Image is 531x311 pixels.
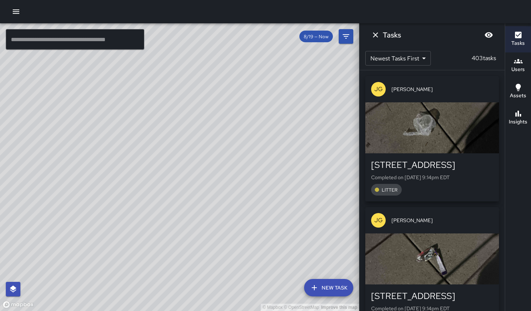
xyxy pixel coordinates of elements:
h6: Insights [509,118,527,126]
p: JG [374,85,383,94]
button: Insights [505,105,531,131]
button: New Task [304,279,353,296]
button: Tasks [505,26,531,52]
h6: Tasks [511,39,525,47]
span: [PERSON_NAME] [392,86,493,93]
button: Dismiss [368,28,383,42]
div: [STREET_ADDRESS] [371,159,493,171]
div: Newest Tasks First [365,51,431,66]
span: LITTER [377,187,402,193]
button: JG[PERSON_NAME][STREET_ADDRESS]Completed on [DATE] 9:14pm EDTLITTER [365,76,499,201]
button: Filters [339,29,353,44]
span: 8/19 — Now [299,34,333,40]
p: 403 tasks [469,54,499,63]
button: Assets [505,79,531,105]
button: Users [505,52,531,79]
button: Blur [481,28,496,42]
p: Completed on [DATE] 9:14pm EDT [371,174,493,181]
h6: Tasks [383,29,401,41]
div: [STREET_ADDRESS] [371,290,493,302]
p: JG [374,216,383,225]
h6: Assets [510,92,526,100]
span: [PERSON_NAME] [392,217,493,224]
h6: Users [511,66,525,74]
